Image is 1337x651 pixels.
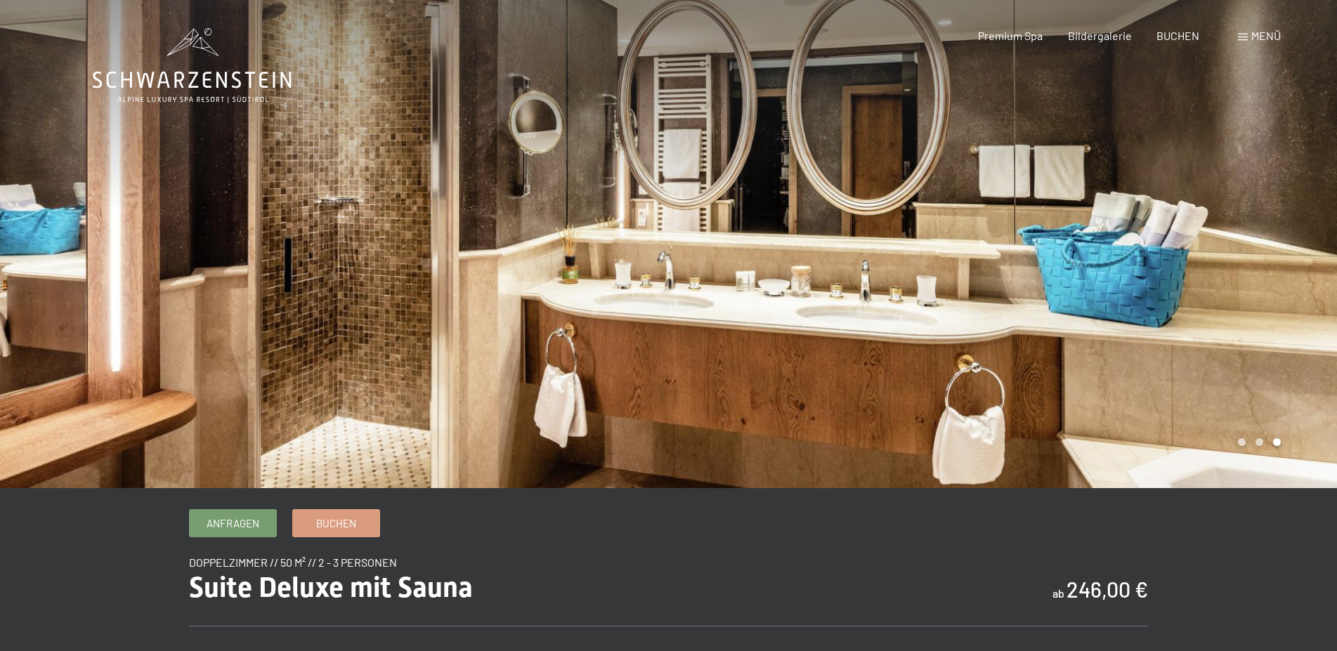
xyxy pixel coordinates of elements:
[316,516,356,531] span: Buchen
[1251,29,1281,42] span: Menü
[189,571,473,604] span: Suite Deluxe mit Sauna
[978,29,1043,42] a: Premium Spa
[207,516,259,531] span: Anfragen
[1156,29,1199,42] a: BUCHEN
[189,555,397,569] span: Doppelzimmer // 50 m² // 2 - 3 Personen
[1067,577,1148,602] b: 246,00 €
[1052,586,1064,600] span: ab
[190,510,276,537] a: Anfragen
[1068,29,1132,42] a: Bildergalerie
[293,510,379,537] a: Buchen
